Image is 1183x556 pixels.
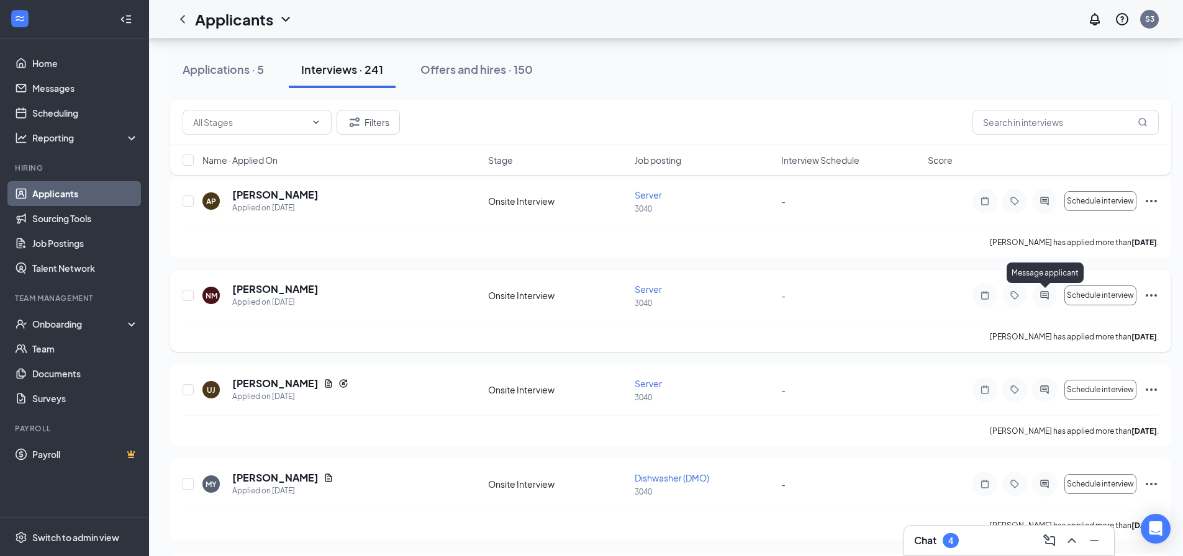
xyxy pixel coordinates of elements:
svg: Note [977,290,992,300]
span: Schedule interview [1067,480,1134,488]
svg: QuestionInfo [1115,12,1130,27]
svg: Filter [347,115,362,130]
p: [PERSON_NAME] has applied more than . [990,426,1159,436]
span: Server [635,189,662,200]
div: MY [206,479,217,490]
div: Team Management [15,293,136,303]
div: 4 [948,536,953,546]
div: Onsite Interview [488,289,627,302]
svg: ActiveChat [1037,196,1052,206]
svg: Analysis [15,132,27,144]
input: All Stages [193,115,306,129]
button: Schedule interview [1064,191,1136,211]
p: 3040 [635,204,774,214]
span: - [781,290,786,301]
h5: [PERSON_NAME] [232,377,319,390]
a: Talent Network [32,256,138,280]
svg: Minimize [1087,533,1102,548]
button: ComposeMessage [1040,531,1059,550]
p: 3040 [635,298,774,308]
div: Interviews · 241 [301,61,383,77]
a: Documents [32,361,138,386]
a: Surveys [32,386,138,411]
h5: [PERSON_NAME] [232,471,319,485]
svg: UserCheck [15,318,27,330]
h5: [PERSON_NAME] [232,282,319,296]
p: [PERSON_NAME] has applied more than . [990,520,1159,531]
div: Applications · 5 [183,61,264,77]
svg: Ellipses [1144,477,1159,491]
svg: Document [324,473,333,483]
svg: Ellipses [1144,382,1159,397]
a: Team [32,336,138,361]
div: Payroll [15,423,136,434]
input: Search in interviews [972,110,1159,135]
svg: ActiveChat [1037,385,1052,395]
svg: Note [977,479,992,489]
div: Switch to admin view [32,531,119,544]
span: - [781,384,786,395]
div: AP [206,196,216,207]
a: Scheduling [32,101,138,125]
svg: Tag [1007,479,1022,489]
svg: Collapse [120,13,132,25]
button: Filter Filters [337,110,400,135]
svg: Reapply [338,379,348,388]
button: Schedule interview [1064,474,1136,494]
p: 3040 [635,392,774,403]
span: - [781,478,786,490]
button: Schedule interview [1064,380,1136,400]
svg: ChevronDown [278,12,293,27]
div: NM [206,290,217,301]
h1: Applicants [195,9,273,30]
span: Score [928,154,953,166]
div: Applied on [DATE] [232,296,319,308]
svg: Ellipses [1144,194,1159,208]
button: Minimize [1084,531,1104,550]
div: Applied on [DATE] [232,485,333,497]
div: Onsite Interview [488,383,627,396]
svg: MagnifyingGlass [1138,117,1148,127]
div: Hiring [15,163,136,173]
svg: Tag [1007,385,1022,395]
svg: ActiveChat [1037,479,1052,489]
svg: ActiveChat [1037,290,1052,300]
div: Onsite Interview [488,478,627,490]
div: Onboarding [32,318,128,330]
b: [DATE] [1131,426,1157,436]
svg: Tag [1007,290,1022,300]
svg: WorkstreamLogo [14,12,26,25]
span: - [781,195,786,207]
svg: Notifications [1087,12,1102,27]
svg: Note [977,196,992,206]
b: [DATE] [1131,238,1157,247]
span: Schedule interview [1067,291,1134,300]
span: Schedule interview [1067,385,1134,394]
p: [PERSON_NAME] has applied more than . [990,331,1159,342]
a: PayrollCrown [32,442,138,467]
svg: Document [324,379,333,388]
p: 3040 [635,486,774,497]
svg: ChevronUp [1064,533,1079,548]
svg: Settings [15,531,27,544]
button: Schedule interview [1064,285,1136,305]
svg: ComposeMessage [1042,533,1057,548]
button: ChevronUp [1062,531,1082,550]
div: Applied on [DATE] [232,202,319,214]
div: Open Intercom Messenger [1141,514,1171,544]
a: Applicants [32,181,138,206]
svg: ChevronLeft [175,12,190,27]
div: Offers and hires · 150 [420,61,533,77]
div: Message applicant [1007,262,1084,283]
a: Messages [32,76,138,101]
div: Applied on [DATE] [232,390,348,403]
a: Job Postings [32,231,138,256]
h5: [PERSON_NAME] [232,188,319,202]
p: [PERSON_NAME] has applied more than . [990,237,1159,248]
div: Reporting [32,132,139,144]
span: Server [635,378,662,389]
div: UJ [207,385,215,395]
span: Stage [488,154,513,166]
span: Interview Schedule [781,154,859,166]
